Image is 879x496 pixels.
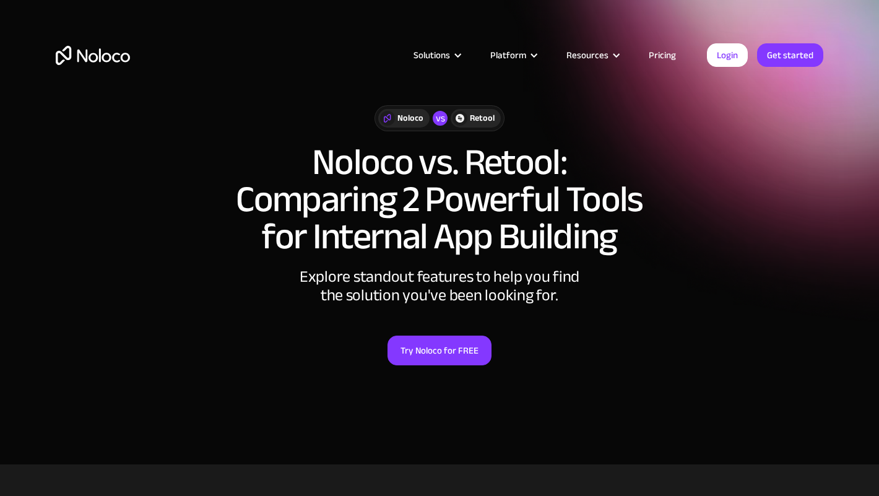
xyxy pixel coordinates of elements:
[254,268,625,305] div: Explore standout features to help you find the solution you've been looking for.
[414,47,450,63] div: Solutions
[398,47,475,63] div: Solutions
[490,47,526,63] div: Platform
[566,47,608,63] div: Resources
[470,111,495,125] div: Retool
[757,43,823,67] a: Get started
[433,111,448,126] div: vs
[633,47,691,63] a: Pricing
[707,43,748,67] a: Login
[56,144,823,255] h1: Noloco vs. Retool: Comparing 2 Powerful Tools for Internal App Building
[56,46,130,65] a: home
[388,336,491,365] a: Try Noloco for FREE
[551,47,633,63] div: Resources
[475,47,551,63] div: Platform
[397,111,423,125] div: Noloco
